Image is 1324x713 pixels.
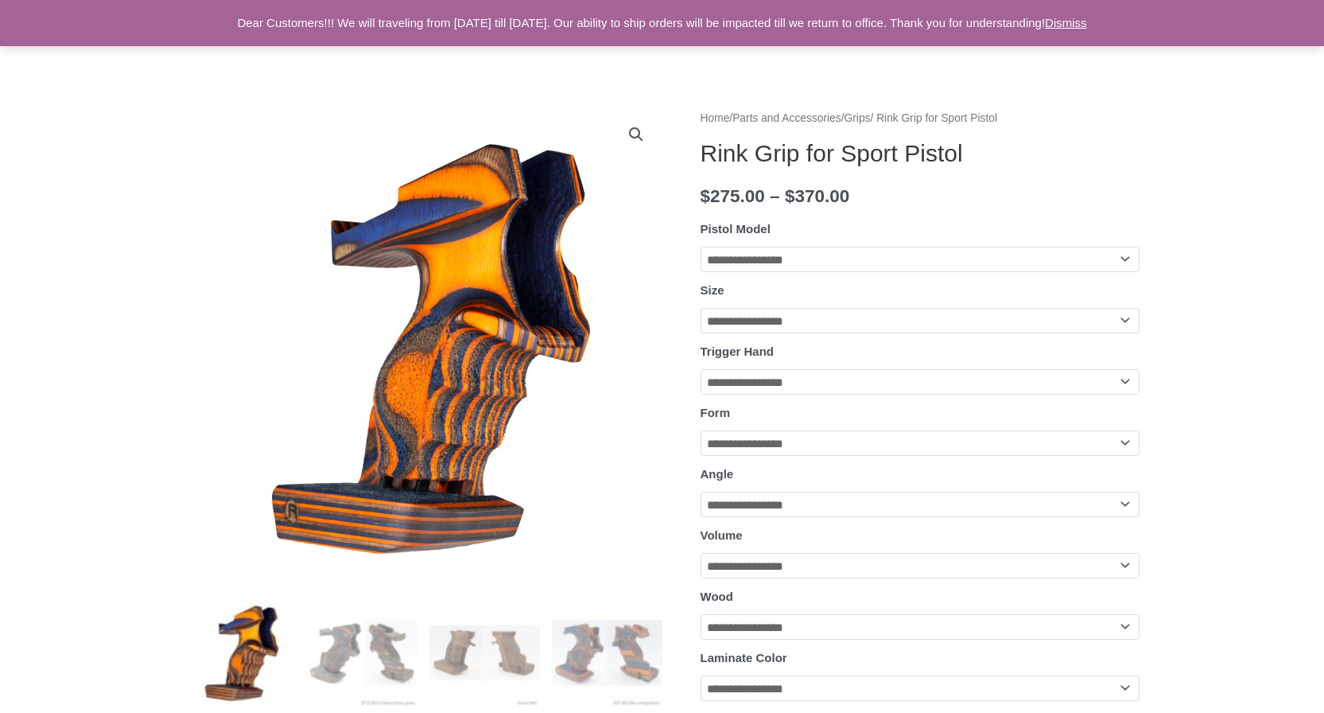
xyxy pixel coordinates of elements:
[701,186,711,206] span: $
[701,108,1140,129] nav: Breadcrumb
[701,467,734,481] label: Angle
[1045,16,1087,29] a: Dismiss
[701,112,730,124] a: Home
[701,651,787,664] label: Laminate Color
[307,598,417,708] img: Rink Grip for Sport Pistol - Image 2
[701,590,733,603] label: Wood
[770,186,780,206] span: –
[701,283,724,297] label: Size
[701,139,1140,168] h1: Rink Grip for Sport Pistol
[622,120,650,149] a: View full-screen image gallery
[732,112,841,124] a: Parts and Accessories
[844,112,871,124] a: Grips
[552,598,662,708] img: Rink Grip for Sport Pistol - Image 4
[701,406,731,419] label: Form
[785,186,795,206] span: $
[785,186,849,206] bdi: 370.00
[701,186,765,206] bdi: 275.00
[701,345,775,358] label: Trigger Hand
[701,222,771,236] label: Pistol Model
[701,528,743,542] label: Volume
[429,598,540,708] img: Rink Grip for Sport Pistol - Image 3
[185,598,296,708] img: Rink Grip for Sport Pistol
